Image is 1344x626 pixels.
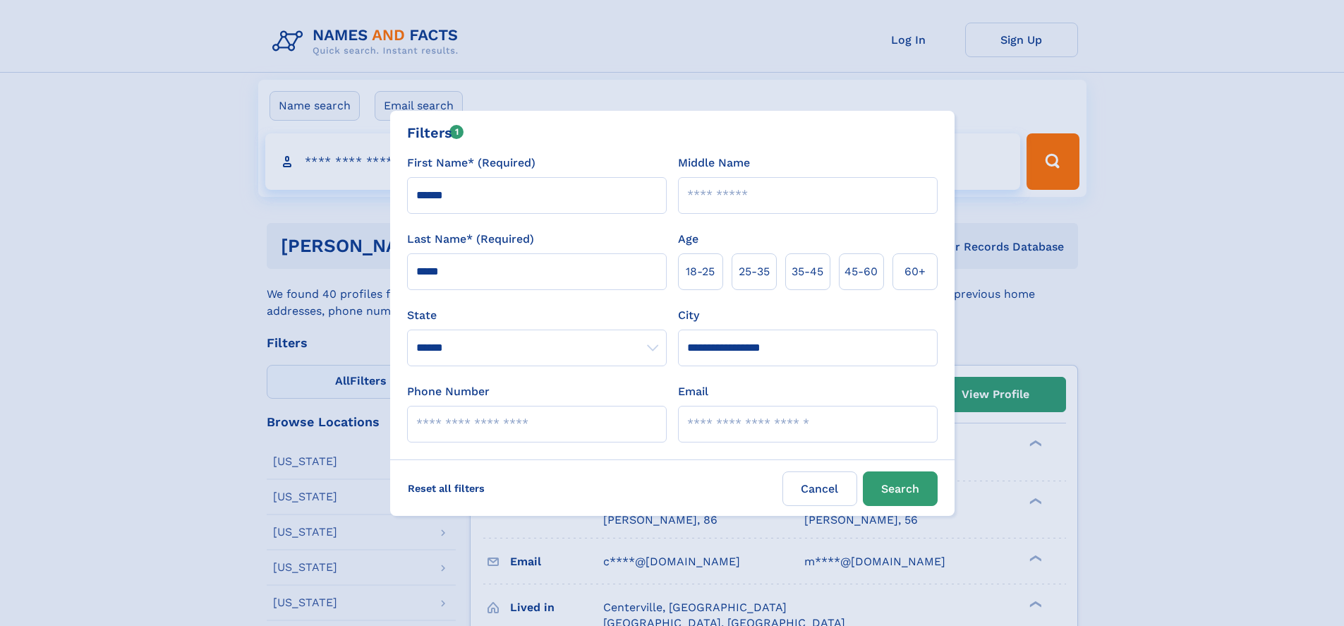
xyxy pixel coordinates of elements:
button: Search [863,471,938,506]
label: Middle Name [678,155,750,171]
label: Age [678,231,698,248]
label: Reset all filters [399,471,494,505]
span: 25‑35 [739,263,770,280]
span: 45‑60 [844,263,878,280]
label: Cancel [782,471,857,506]
label: Email [678,383,708,400]
span: 35‑45 [792,263,823,280]
label: First Name* (Required) [407,155,535,171]
label: Phone Number [407,383,490,400]
label: City [678,307,699,324]
span: 18‑25 [686,263,715,280]
span: 60+ [904,263,926,280]
label: State [407,307,667,324]
label: Last Name* (Required) [407,231,534,248]
div: Filters [407,122,464,143]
